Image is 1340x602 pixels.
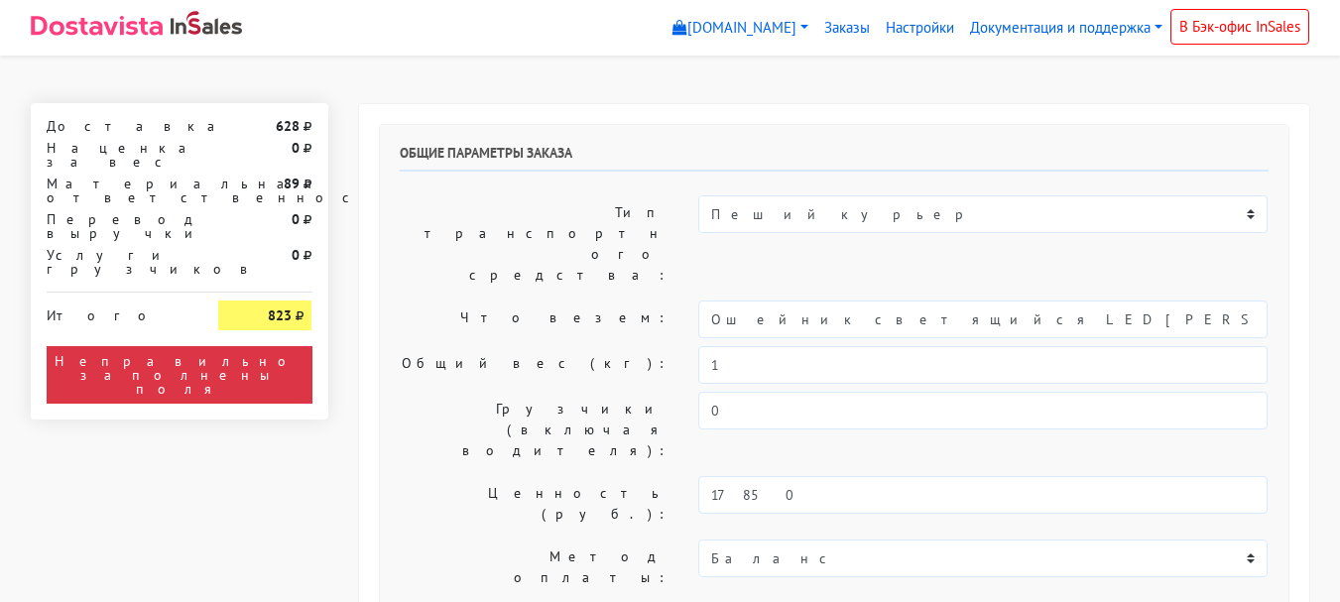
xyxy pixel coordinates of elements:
label: Тип транспортного средства: [385,195,684,293]
label: Грузчики (включая водителя): [385,392,684,468]
label: Ценность (руб.): [385,476,684,532]
div: Материальная ответственность [32,177,204,204]
div: Итого [47,301,189,322]
img: Dostavista - срочная курьерская служба доставки [31,16,163,36]
strong: 823 [268,306,292,324]
strong: 628 [276,117,300,135]
a: Документация и поддержка [962,9,1170,48]
div: Услуги грузчиков [32,248,204,276]
strong: 89 [284,175,300,192]
img: InSales [171,11,242,35]
strong: 0 [292,210,300,228]
a: В Бэк-офис InSales [1170,9,1309,45]
div: Неправильно заполнены поля [47,346,312,404]
strong: 0 [292,139,300,157]
h6: Общие параметры заказа [400,145,1269,172]
div: Наценка за вес [32,141,204,169]
label: Метод оплаты: [385,540,684,595]
a: Настройки [878,9,962,48]
label: Общий вес (кг): [385,346,684,384]
div: Доставка [32,119,204,133]
strong: 0 [292,246,300,264]
a: Заказы [816,9,878,48]
label: Что везем: [385,301,684,338]
a: [DOMAIN_NAME] [665,9,816,48]
div: Перевод выручки [32,212,204,240]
